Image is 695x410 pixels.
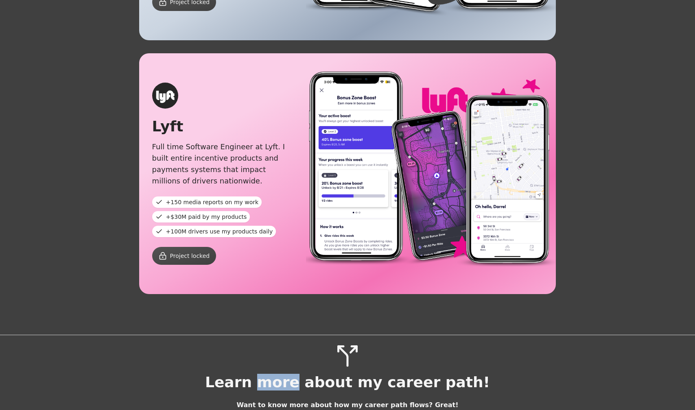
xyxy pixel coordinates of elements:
span: +100M drivers use my products daily [166,227,273,236]
div: Learn more about my career path! [205,374,490,390]
div: Lyft [152,118,184,135]
button: Project locked [152,247,216,265]
span: +150 media reports on my work [166,198,259,206]
span: +$30M paid by my products [166,213,247,221]
span: Project locked [170,252,210,260]
div: Full time Software Engineer at Lyft. I built entire incentive products and payments systems that ... [152,141,293,187]
div: Want to know more about how my career path flows? Great! [236,400,458,410]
